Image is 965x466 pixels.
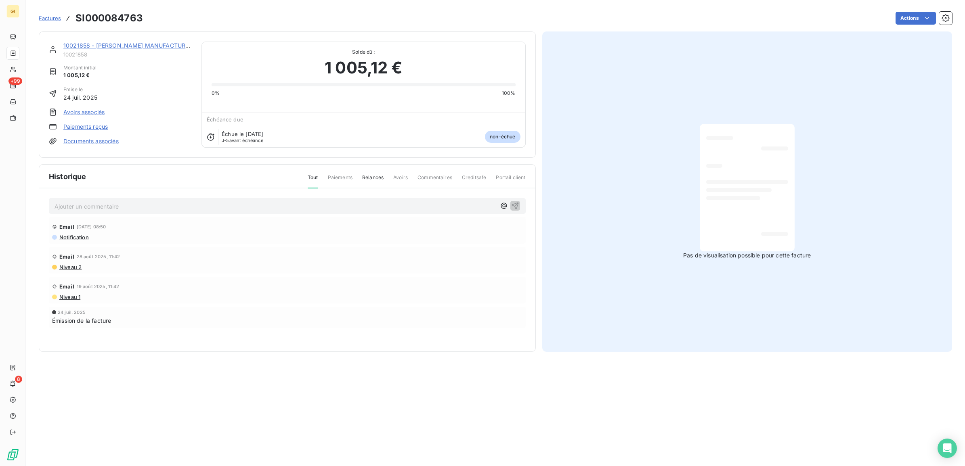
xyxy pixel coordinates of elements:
[462,174,487,188] span: Creditsafe
[59,234,89,240] span: Notification
[63,86,97,93] span: Émise le
[683,251,811,259] span: Pas de visualisation possible pour cette facture
[58,310,86,315] span: 24 juil. 2025
[212,48,515,56] span: Solde dû :
[59,253,74,260] span: Email
[77,254,120,259] span: 28 août 2025, 11:42
[8,77,22,85] span: +99
[222,131,263,137] span: Échue le [DATE]
[76,11,143,25] h3: SI000084763
[502,90,516,97] span: 100%
[59,224,74,230] span: Email
[308,174,318,188] span: Tout
[59,283,74,290] span: Email
[222,138,229,143] span: J-5
[6,448,19,461] img: Logo LeanPay
[896,12,936,25] button: Actions
[63,93,97,102] span: 24 juil. 2025
[77,284,120,289] span: 19 août 2025, 11:42
[63,123,108,131] a: Paiements reçus
[328,174,352,188] span: Paiements
[39,15,61,21] span: Factures
[496,174,525,188] span: Portail client
[485,131,520,143] span: non-échue
[59,264,82,270] span: Niveau 2
[222,138,263,143] span: avant échéance
[15,376,22,383] span: 8
[77,224,106,229] span: [DATE] 08:50
[938,439,957,458] div: Open Intercom Messenger
[63,64,96,71] span: Montant initial
[63,137,119,145] a: Documents associés
[39,14,61,22] a: Factures
[63,51,192,58] span: 10021858
[52,316,111,325] span: Émission de la facture
[212,90,220,97] span: 0%
[59,294,80,300] span: Niveau 1
[207,116,243,123] span: Échéance due
[393,174,408,188] span: Avoirs
[49,171,86,182] span: Historique
[63,71,96,79] span: 1 005,12 €
[63,108,105,116] a: Avoirs associés
[362,174,384,188] span: Relances
[417,174,452,188] span: Commentaires
[63,42,256,49] a: 10021858 - [PERSON_NAME] MANUFACTURING [GEOGRAPHIC_DATA]
[6,5,19,18] div: GI
[325,56,403,80] span: 1 005,12 €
